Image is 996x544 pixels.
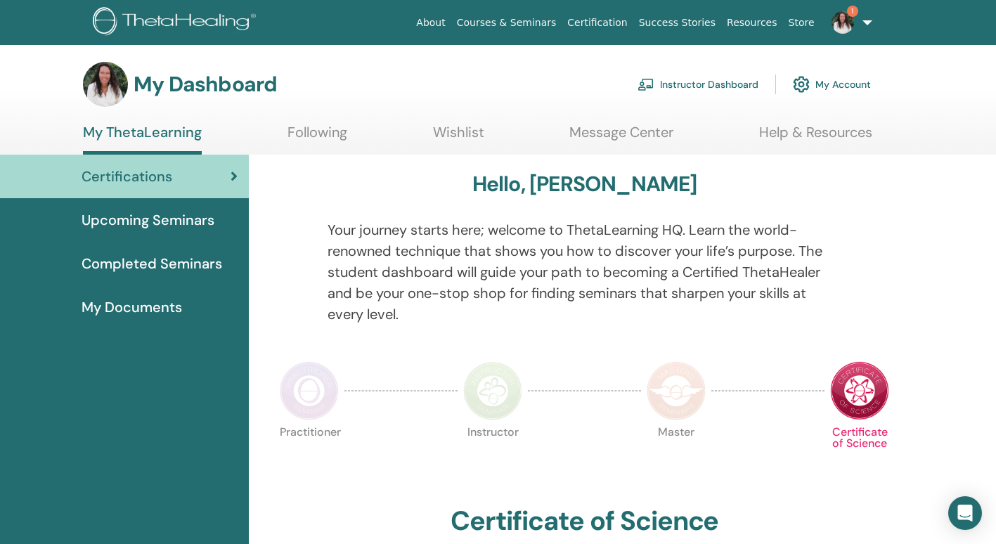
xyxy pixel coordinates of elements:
p: Master [647,427,706,486]
a: My Account [793,69,871,100]
a: Help & Resources [759,124,872,151]
a: About [410,10,451,36]
span: Certifications [82,166,172,187]
p: Instructor [463,427,522,486]
h3: Hello, [PERSON_NAME] [472,171,697,197]
a: Courses & Seminars [451,10,562,36]
span: My Documents [82,297,182,318]
a: Success Stories [633,10,721,36]
a: Resources [721,10,783,36]
span: Completed Seminars [82,253,222,274]
img: default.jpg [832,11,854,34]
div: Open Intercom Messenger [948,496,982,530]
img: Instructor [463,361,522,420]
a: Following [287,124,347,151]
a: Message Center [569,124,673,151]
img: Master [647,361,706,420]
img: default.jpg [83,62,128,107]
span: Upcoming Seminars [82,209,214,231]
img: Practitioner [280,361,339,420]
p: Your journey starts here; welcome to ThetaLearning HQ. Learn the world-renowned technique that sh... [328,219,841,325]
h3: My Dashboard [134,72,277,97]
a: Instructor Dashboard [638,69,758,100]
a: Store [783,10,820,36]
img: logo.png [93,7,261,39]
a: Certification [562,10,633,36]
span: 1 [847,6,858,17]
a: Wishlist [433,124,484,151]
a: My ThetaLearning [83,124,202,155]
img: chalkboard-teacher.svg [638,78,654,91]
h2: Certificate of Science [451,505,719,538]
img: cog.svg [793,72,810,96]
p: Practitioner [280,427,339,486]
img: Certificate of Science [830,361,889,420]
p: Certificate of Science [830,427,889,486]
